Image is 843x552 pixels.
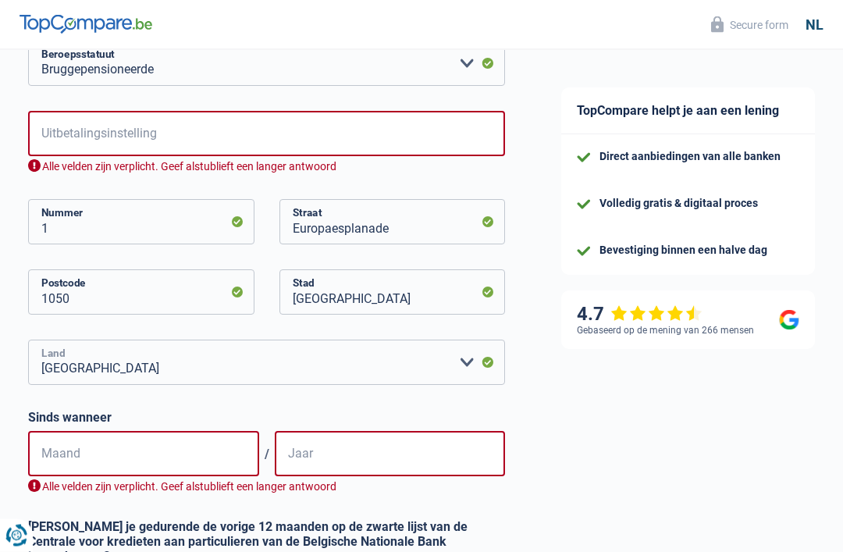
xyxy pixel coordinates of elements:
[28,432,259,477] input: MM
[28,160,505,175] div: Alle velden zijn verplicht. Geef alstublieft een langer antwoord
[259,447,275,462] span: /
[4,331,5,332] img: Advertisement
[599,244,767,257] div: Bevestiging binnen een halve dag
[577,303,702,326] div: 4.7
[275,432,506,477] input: JJJJ
[28,411,505,426] label: Sinds wanneer
[561,87,815,134] div: TopCompare helpt je aan een lening
[702,12,798,37] button: Secure form
[20,15,152,34] img: TopCompare Logo
[806,16,823,34] div: nl
[577,325,754,336] div: Gebaseerd op de mening van 266 mensen
[599,150,781,163] div: Direct aanbiedingen van alle banken
[28,480,505,495] div: Alle velden zijn verplicht. Geef alstublieft een langer antwoord
[599,197,758,210] div: Volledig gratis & digitaal proces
